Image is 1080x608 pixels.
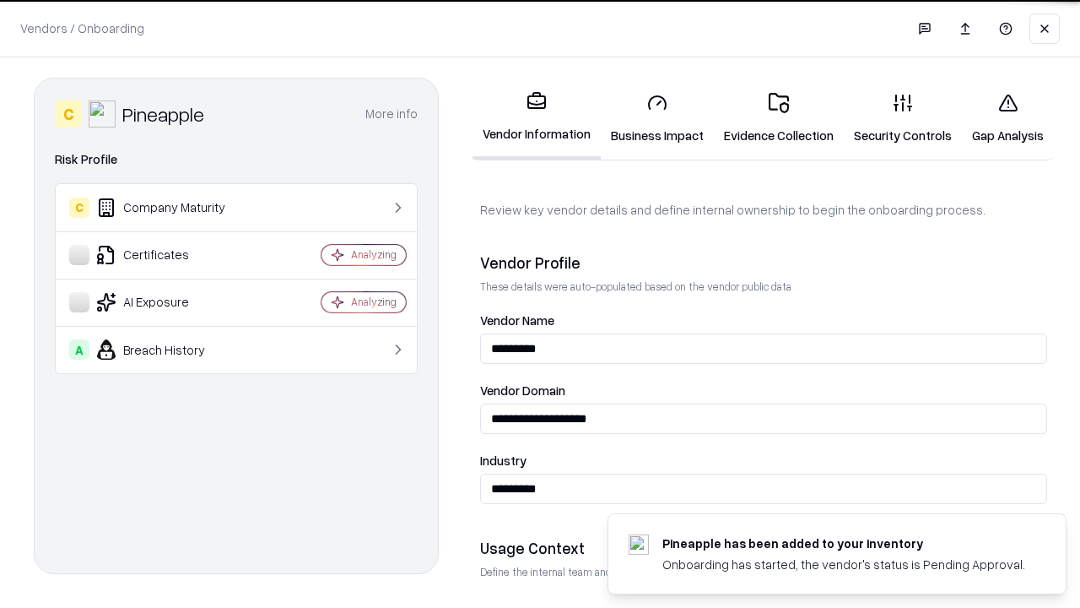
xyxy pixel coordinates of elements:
label: Vendor Name [480,314,1047,327]
div: Onboarding has started, the vendor's status is Pending Approval. [662,556,1025,573]
label: Vendor Domain [480,384,1047,397]
div: Breach History [69,339,271,360]
div: Pineapple has been added to your inventory [662,535,1025,552]
a: Evidence Collection [714,79,844,158]
div: C [69,198,89,218]
img: pineappleenergy.com [629,535,649,555]
div: Usage Context [480,538,1047,558]
div: Analyzing [351,247,397,262]
div: Pineapple [122,100,204,128]
p: Vendors / Onboarding [20,19,144,37]
div: Risk Profile [55,149,418,170]
div: C [55,100,82,128]
p: Define the internal team and reason for using this vendor. This helps assess business relevance a... [480,565,1047,579]
button: More info [365,99,418,129]
img: Pineapple [89,100,116,128]
div: Company Maturity [69,198,271,218]
a: Vendor Information [472,78,601,160]
p: These details were auto-populated based on the vendor public data [480,280,1047,294]
div: Analyzing [351,295,397,309]
div: AI Exposure [69,292,271,312]
div: Vendor Profile [480,252,1047,273]
a: Gap Analysis [962,79,1054,158]
a: Security Controls [844,79,962,158]
div: Certificates [69,245,271,265]
label: Industry [480,454,1047,467]
a: Business Impact [601,79,714,158]
div: A [69,339,89,360]
p: Review key vendor details and define internal ownership to begin the onboarding process. [480,201,1047,219]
